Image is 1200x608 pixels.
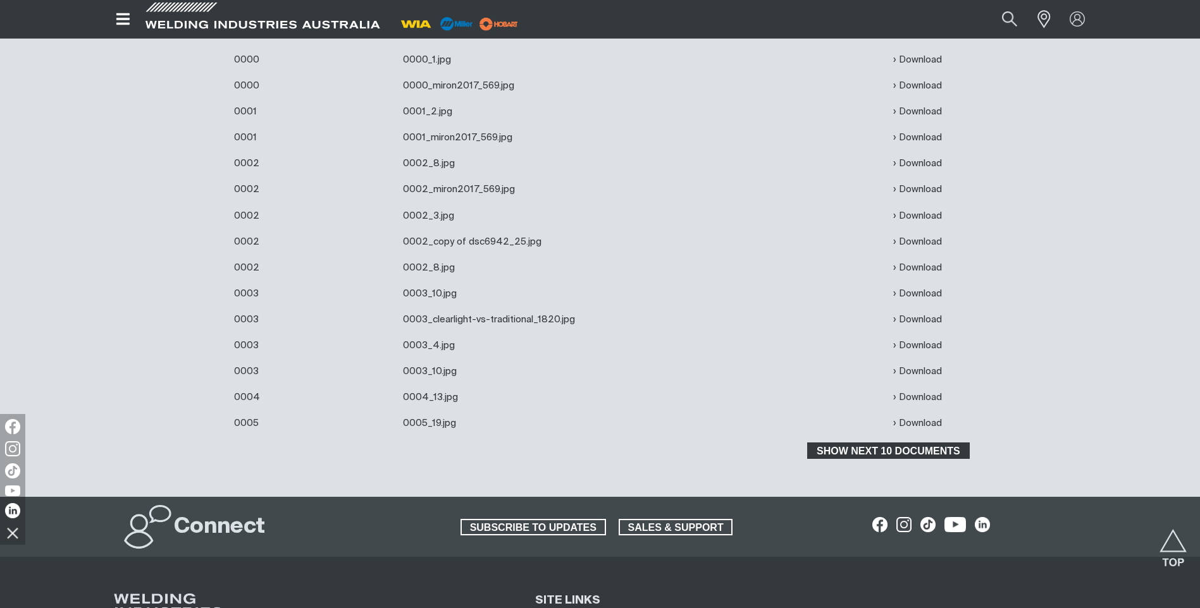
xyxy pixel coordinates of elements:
[893,209,942,223] a: Download
[231,47,400,73] td: 0000
[400,281,714,307] td: 0003_10.jpg
[400,384,714,410] td: 0004_13.jpg
[5,463,20,478] img: TikTok
[2,522,23,544] img: hide socials
[893,130,942,145] a: Download
[893,52,942,67] a: Download
[893,416,942,430] a: Download
[808,442,968,459] span: Show next 10 documents
[231,332,400,358] td: 0003
[400,73,714,99] td: 0000_miron2017_569.jpg
[400,332,714,358] td: 0003_4.jpg
[893,234,942,249] a: Download
[231,203,400,229] td: 0002
[462,519,605,535] span: SUBSCRIBE TO UPDATES
[893,312,942,327] a: Download
[893,78,942,93] a: Download
[893,364,942,379] a: Download
[174,513,265,541] h2: Connect
[231,281,400,307] td: 0003
[400,99,714,125] td: 0001_2.jpg
[1159,529,1187,557] button: Scroll to top
[893,390,942,404] a: Download
[619,519,733,535] a: SALES & SUPPORT
[231,125,400,150] td: 0001
[231,150,400,176] td: 0002
[476,19,522,28] a: miller
[400,358,714,384] td: 0003_10.jpg
[972,5,1030,33] input: Product name or item number...
[893,156,942,171] a: Download
[400,47,714,73] td: 0000_1.jpg
[5,419,20,434] img: Facebook
[535,595,600,606] span: SITE LINKS
[400,307,714,332] td: 0003_clearlight-vs-traditional_1820.jpg
[476,15,522,33] img: miller
[231,99,400,125] td: 0001
[893,182,942,197] a: Download
[400,203,714,229] td: 0002_3.jpg
[5,485,20,496] img: YouTube
[400,410,714,436] td: 0005_19.jpg
[461,519,606,535] a: SUBSCRIBE TO UPDATES
[231,73,400,99] td: 0000
[5,503,20,518] img: LinkedIn
[893,286,942,301] a: Download
[400,229,714,255] td: 0002_copy of dsc6942_25.jpg
[620,519,732,535] span: SALES & SUPPORT
[807,442,969,459] button: Show next 10 documents
[231,358,400,384] td: 0003
[988,5,1031,33] button: Search products
[893,338,942,353] a: Download
[231,229,400,255] td: 0002
[400,255,714,281] td: 0002_8.jpg
[893,260,942,275] a: Download
[231,255,400,281] td: 0002
[231,410,400,436] td: 0005
[231,176,400,202] td: 0002
[400,176,714,202] td: 0002_miron2017_569.jpg
[400,125,714,150] td: 0001_miron2017_569.jpg
[400,150,714,176] td: 0002_8.jpg
[231,384,400,410] td: 0004
[231,307,400,332] td: 0003
[5,441,20,456] img: Instagram
[893,104,942,119] a: Download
